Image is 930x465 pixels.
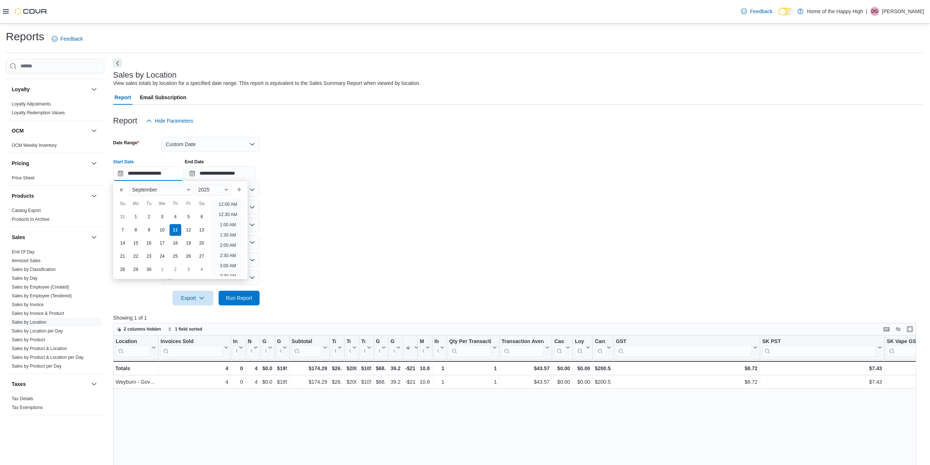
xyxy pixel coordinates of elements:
span: Sales by Employee (Tendered) [12,293,72,299]
div: Total Cost [361,338,365,357]
h3: Pricing [12,160,29,167]
span: Sales by Employee (Created) [12,284,69,290]
div: Totals [115,364,156,373]
div: Total Tax [332,338,336,357]
div: $200.52 [346,377,356,386]
div: day-1 [156,264,168,275]
span: Sales by Invoice & Product [12,310,64,316]
a: Sales by Product [12,337,45,342]
a: Sales by Product & Location per Day [12,355,83,360]
div: GST [616,338,752,345]
div: 0 [233,364,243,373]
button: OCM [12,127,88,134]
button: Card Payment [595,338,611,357]
div: Invoices Ref [233,338,237,357]
button: 2 columns hidden [114,325,164,334]
button: Open list of options [249,187,255,193]
button: GST [616,338,758,357]
div: Location [116,338,150,345]
div: $7.43 [762,364,882,373]
div: -$21.20 [405,377,415,386]
div: $0.00 [554,377,570,386]
span: Feedback [750,8,772,15]
div: Total Cost [361,338,365,345]
span: Report [115,90,131,105]
div: $105.88 [361,377,371,386]
div: $0.00 [575,377,590,386]
div: $195.49 [277,377,287,386]
span: Sales by Classification [12,267,56,272]
div: day-4 [196,264,208,275]
div: $200.52 [595,364,611,373]
a: Price Sheet [12,175,34,181]
div: Cashback [554,338,564,345]
a: Sales by Invoice & Product [12,311,64,316]
div: 39.25% [390,377,400,386]
div: day-14 [117,237,129,249]
button: Run Report [219,291,260,305]
div: day-3 [183,264,194,275]
span: Tax Exemptions [12,405,43,410]
span: 2 columns hidden [124,326,161,332]
div: $174.29 [291,364,327,373]
li: 2:00 AM [217,241,239,250]
button: Open list of options [249,204,255,210]
div: $0.00 [262,364,272,373]
div: day-29 [130,264,142,275]
button: Gross Profit [376,338,386,357]
button: Pricing [12,160,88,167]
div: day-25 [170,250,181,262]
a: Itemized Sales [12,258,41,263]
div: $105.88 [361,364,371,373]
div: SK PST [762,338,876,357]
div: $174.29 [291,377,327,386]
div: Total Tax [332,338,336,345]
div: 10.84% [420,364,429,373]
div: Markdown Percent [420,338,424,345]
span: Hide Parameters [155,117,193,124]
div: day-30 [143,264,155,275]
div: Products [6,206,104,227]
span: Export [177,291,209,305]
li: 1:00 AM [217,220,239,229]
button: Invoices Sold [160,338,228,357]
div: Pricing [6,174,104,185]
a: Sales by Employee (Created) [12,284,69,290]
div: Subtotal [291,338,321,345]
h3: Sales [12,234,25,241]
span: 1 field sorted [175,326,202,332]
div: Loyalty [6,100,104,120]
p: [PERSON_NAME] [882,7,924,16]
div: day-23 [143,250,155,262]
input: Dark Mode [778,8,794,15]
div: 1 [449,377,496,386]
div: Location [116,338,150,357]
div: day-3 [156,211,168,223]
div: Card Payment [595,338,605,345]
h3: OCM [12,127,24,134]
button: Gross Margin [390,338,400,357]
div: day-16 [143,237,155,249]
button: Loyalty Redemptions [575,338,590,357]
button: Subtotal [291,338,327,357]
a: Loyalty Adjustments [12,101,51,107]
div: 1 [434,364,444,373]
span: Loyalty Redemption Values [12,110,65,116]
div: Net Sold [248,338,252,345]
button: Products [12,192,88,200]
div: day-11 [170,224,181,236]
span: DG [871,7,878,16]
span: Sales by Product per Day [12,363,62,369]
div: 4 [160,377,228,386]
div: Gross Profit [376,338,380,345]
li: 12:30 AM [216,210,240,219]
button: Items Per Transaction [434,338,444,357]
div: day-2 [143,211,155,223]
div: 10.84% [420,377,429,386]
div: Sales [6,248,104,373]
div: day-27 [196,250,208,262]
h3: Loyalty [12,86,30,93]
img: Cova [15,8,48,15]
div: $26.23 [332,377,342,386]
